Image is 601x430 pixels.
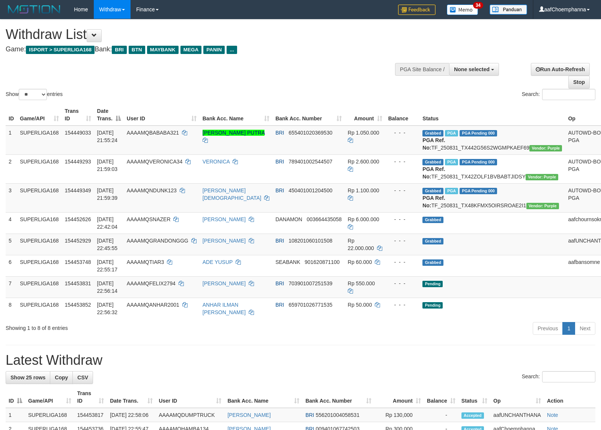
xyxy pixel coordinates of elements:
[124,104,200,126] th: User ID: activate to sort column ascending
[388,158,417,165] div: - - -
[97,216,118,230] span: [DATE] 22:42:04
[17,276,62,298] td: SUPERLIGA168
[6,183,17,212] td: 3
[74,387,107,408] th: Trans ID: activate to sort column ascending
[17,234,62,255] td: SUPERLIGA168
[288,187,332,193] span: Copy 450401001204500 to clipboard
[6,298,17,319] td: 8
[65,216,91,222] span: 154452626
[449,63,499,76] button: None selected
[6,89,63,100] label: Show entries
[348,259,372,265] span: Rp 60.000
[547,412,558,418] a: Note
[203,187,261,201] a: [PERSON_NAME][DEMOGRAPHIC_DATA]
[422,259,443,266] span: Grabbed
[272,104,345,126] th: Bank Acc. Number: activate to sort column ascending
[65,238,91,244] span: 154452929
[25,387,74,408] th: Game/API: activate to sort column ascending
[388,280,417,287] div: - - -
[112,46,126,54] span: BRI
[445,130,458,136] span: Marked by aafheankoy
[275,302,284,308] span: BRI
[348,130,379,136] span: Rp 1.050.000
[424,408,458,422] td: -
[348,280,375,286] span: Rp 550.000
[422,302,443,309] span: Pending
[6,371,50,384] a: Show 25 rows
[227,46,237,54] span: ...
[288,280,332,286] span: Copy 703901007251539 to clipboard
[473,2,483,9] span: 34
[422,281,443,287] span: Pending
[447,4,478,15] img: Button%20Memo.svg
[302,387,374,408] th: Bank Acc. Number: activate to sort column ascending
[348,302,372,308] span: Rp 50.000
[422,238,443,244] span: Grabbed
[445,159,458,165] span: Marked by aafheankoy
[17,154,62,183] td: SUPERLIGA168
[275,238,284,244] span: BRI
[531,63,590,76] a: Run Auto-Refresh
[275,187,284,193] span: BRI
[374,408,424,422] td: Rp 130,000
[288,159,332,165] span: Copy 789401002544507 to clipboard
[6,387,25,408] th: ID: activate to sort column descending
[203,280,246,286] a: [PERSON_NAME]
[6,255,17,276] td: 6
[97,130,118,143] span: [DATE] 21:55:24
[490,408,544,422] td: aafUNCHANTHANA
[388,129,417,136] div: - - -
[6,234,17,255] td: 5
[17,126,62,155] td: SUPERLIGA168
[203,130,265,136] a: [PERSON_NAME] PUTRA
[224,387,302,408] th: Bank Acc. Name: activate to sort column ascending
[275,259,300,265] span: SEABANK
[348,238,374,251] span: Rp 22.000.000
[127,259,164,265] span: AAAAMQTIAR3
[17,255,62,276] td: SUPERLIGA168
[460,188,497,194] span: PGA Pending
[419,126,565,155] td: TF_250831_TX442G56S2WGMPKAEF69
[129,46,145,54] span: BTN
[307,216,341,222] span: Copy 003664435058 to clipboard
[388,258,417,266] div: - - -
[156,387,224,408] th: User ID: activate to sort column ascending
[97,159,118,172] span: [DATE] 21:59:03
[6,321,245,332] div: Showing 1 to 8 of 8 entries
[6,126,17,155] td: 1
[203,259,233,265] a: ADE YUSUP
[65,159,91,165] span: 154449293
[26,46,95,54] span: ISPORT > SUPERLIGA168
[526,203,559,209] span: Vendor URL: https://trx4.1velocity.biz
[11,375,45,381] span: Show 25 rows
[522,371,595,382] label: Search:
[6,408,25,422] td: 1
[275,130,284,136] span: BRI
[526,174,558,180] span: Vendor URL: https://trx4.1velocity.biz
[77,375,88,381] span: CSV
[127,187,177,193] span: AAAAMQNDUNK123
[305,259,340,265] span: Copy 901620871100 to clipboard
[203,238,246,244] a: [PERSON_NAME]
[562,322,575,335] a: 1
[398,4,436,15] img: Feedback.jpg
[419,104,565,126] th: Status
[6,4,63,15] img: MOTION_logo.png
[156,408,224,422] td: AAAAMQDUMPTRUCK
[575,322,595,335] a: Next
[275,216,302,222] span: DANAMON
[374,387,424,408] th: Amount: activate to sort column ascending
[345,104,385,126] th: Amount: activate to sort column ascending
[127,159,183,165] span: AAAAMQVERONICA34
[25,408,74,422] td: SUPERLIGA168
[288,130,332,136] span: Copy 655401020369530 to clipboard
[203,46,225,54] span: PANIN
[17,298,62,319] td: SUPERLIGA168
[72,371,93,384] a: CSV
[6,353,595,368] h1: Latest Withdraw
[6,212,17,234] td: 4
[94,104,124,126] th: Date Trans.: activate to sort column descending
[65,187,91,193] span: 154449349
[395,63,449,76] div: PGA Site Balance /
[127,280,176,286] span: AAAAMQFELIX2794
